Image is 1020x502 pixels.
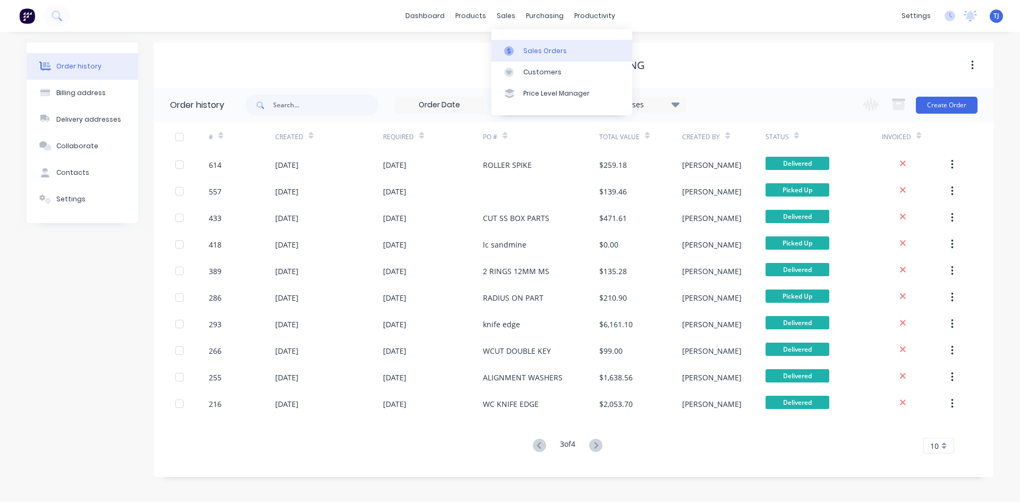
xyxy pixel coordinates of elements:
div: 433 [209,212,222,224]
span: Delivered [766,263,829,276]
div: [DATE] [383,345,406,356]
div: [DATE] [383,372,406,383]
div: [DATE] [383,186,406,197]
div: productivity [569,8,620,24]
div: Total Value [599,122,682,151]
div: [DATE] [275,398,299,410]
div: $2,053.70 [599,398,633,410]
div: [DATE] [275,372,299,383]
div: Created By [682,132,720,142]
div: WC KNIFE EDGE [483,398,539,410]
div: sales [491,8,521,24]
div: [DATE] [275,239,299,250]
img: Factory [19,8,35,24]
div: Created [275,122,383,151]
div: [DATE] [275,186,299,197]
div: Collaborate [56,141,98,151]
div: Invoiced [882,122,948,151]
div: products [450,8,491,24]
span: 10 [930,440,939,452]
div: PO # [483,132,497,142]
div: Status [766,132,789,142]
div: settings [896,8,936,24]
div: purchasing [521,8,569,24]
div: Billing address [56,88,106,98]
button: Contacts [27,159,138,186]
a: Price Level Manager [491,83,632,104]
div: [DATE] [275,159,299,171]
div: [PERSON_NAME] [682,186,742,197]
div: CUT SS BOX PARTS [483,212,549,224]
div: knife edge [483,319,520,330]
div: [DATE] [383,319,406,330]
span: Picked Up [766,290,829,303]
div: PO # [483,122,599,151]
div: # [209,132,213,142]
div: 286 [209,292,222,303]
button: Settings [27,186,138,212]
input: Search... [273,95,378,116]
div: [DATE] [275,292,299,303]
div: $0.00 [599,239,618,250]
div: $135.28 [599,266,627,277]
div: $471.61 [599,212,627,224]
span: Delivered [766,396,829,409]
div: Order history [56,62,101,71]
div: [PERSON_NAME] [682,159,742,171]
div: [DATE] [383,398,406,410]
span: Delivered [766,210,829,223]
a: Sales Orders [491,40,632,61]
div: [PERSON_NAME] [682,266,742,277]
div: WCUT DOUBLE KEY [483,345,551,356]
div: 216 [209,398,222,410]
div: [DATE] [383,266,406,277]
div: [DATE] [383,212,406,224]
div: [DATE] [275,266,299,277]
div: Required [383,132,414,142]
div: $99.00 [599,345,623,356]
div: [DATE] [275,345,299,356]
div: Customers [523,67,562,77]
a: dashboard [400,8,450,24]
div: $1,638.56 [599,372,633,383]
div: Price Level Manager [523,89,590,98]
a: Customers [491,62,632,83]
div: 3 of 4 [560,438,575,454]
div: 22 Statuses [597,99,686,110]
div: Status [766,122,882,151]
span: Delivered [766,343,829,356]
div: [PERSON_NAME] [682,398,742,410]
span: Delivered [766,316,829,329]
div: $139.46 [599,186,627,197]
div: 255 [209,372,222,383]
div: Sales Orders [523,46,567,56]
div: $6,161.10 [599,319,633,330]
div: 293 [209,319,222,330]
div: Settings [56,194,86,204]
button: Create Order [916,97,977,114]
span: Picked Up [766,183,829,197]
div: Created By [682,122,765,151]
div: $210.90 [599,292,627,303]
div: [PERSON_NAME] [682,319,742,330]
div: [PERSON_NAME] [682,239,742,250]
div: [DATE] [275,319,299,330]
div: [PERSON_NAME] [682,212,742,224]
div: lc sandmine [483,239,526,250]
button: Collaborate [27,133,138,159]
div: Total Value [599,132,640,142]
div: # [209,122,275,151]
button: Delivery addresses [27,106,138,133]
div: ROLLER SPIKE [483,159,532,171]
div: Contacts [56,168,89,177]
div: 557 [209,186,222,197]
button: Order history [27,53,138,80]
div: Order history [170,99,224,112]
div: Created [275,132,303,142]
div: 266 [209,345,222,356]
button: Billing address [27,80,138,106]
div: [DATE] [383,292,406,303]
span: Picked Up [766,236,829,250]
div: [PERSON_NAME] [682,292,742,303]
input: Order Date [395,97,484,113]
